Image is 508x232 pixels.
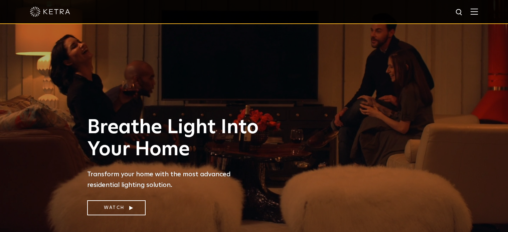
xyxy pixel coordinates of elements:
img: ketra-logo-2019-white [30,7,70,17]
img: search icon [455,8,464,17]
p: Transform your home with the most advanced residential lighting solution. [87,169,264,190]
a: Watch [87,200,146,215]
h1: Breathe Light Into Your Home [87,117,264,161]
img: Hamburger%20Nav.svg [471,8,478,15]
